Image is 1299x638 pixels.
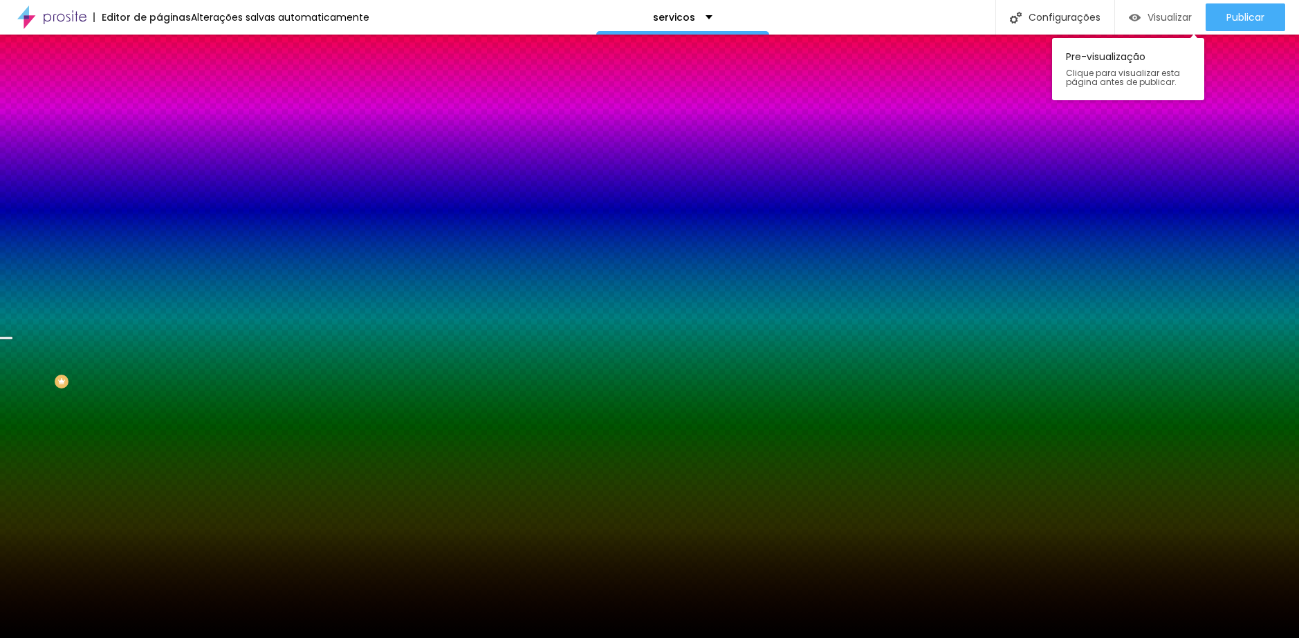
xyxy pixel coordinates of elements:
div: Alterações salvas automaticamente [191,12,369,22]
img: Icone [1010,12,1022,24]
span: Clique para visualizar esta página antes de publicar. [1066,68,1190,86]
div: Pre-visualização [1052,38,1204,100]
span: Publicar [1226,12,1264,23]
p: servicos [653,12,695,22]
span: Visualizar [1148,12,1192,23]
div: Editor de páginas [93,12,191,22]
img: view-1.svg [1129,12,1141,24]
button: Publicar [1206,3,1285,31]
button: Visualizar [1115,3,1206,31]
